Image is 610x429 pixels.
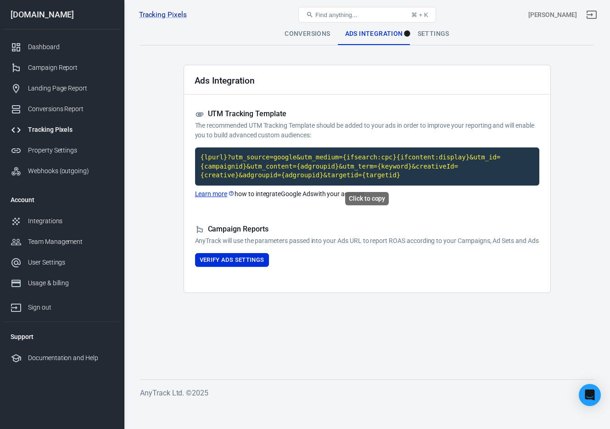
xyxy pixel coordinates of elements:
a: Sign out [581,4,603,26]
a: Usage & billing [3,273,121,294]
a: Landing Page Report [3,78,121,99]
h5: Campaign Reports [195,225,539,234]
h6: AnyTrack Ltd. © 2025 [140,387,594,399]
div: Webhooks (outgoing) [28,166,113,176]
div: Open Intercom Messenger [579,384,601,406]
div: Campaign Report [28,63,113,73]
div: Dashboard [28,42,113,52]
div: Documentation and Help [28,353,113,363]
a: Dashboard [3,37,121,57]
a: Property Settings [3,140,121,161]
p: how to integrate Google Ads with your account. [195,189,539,199]
div: Conversions [277,23,337,45]
div: ⌘ + K [411,11,428,18]
div: Tooltip anchor [403,29,411,38]
div: Click to copy [345,192,389,205]
a: Tracking Pixels [3,119,121,140]
a: Campaign Report [3,57,121,78]
div: User Settings [28,258,113,267]
div: Landing Page Report [28,84,113,93]
button: Find anything...⌘ + K [298,7,436,23]
a: Integrations [3,211,121,231]
a: Team Management [3,231,121,252]
p: AnyTrack will use the parameters passed into your Ads URL to report ROAS according to your Campai... [195,236,539,246]
li: Support [3,326,121,348]
li: Account [3,189,121,211]
div: Integrations [28,216,113,226]
div: Team Management [28,237,113,247]
code: Click to copy [195,147,539,186]
div: Settings [410,23,457,45]
div: Sign out [28,303,113,312]
h2: Ads Integration [195,76,255,85]
a: User Settings [3,252,121,273]
span: Find anything... [315,11,357,18]
div: Tracking Pixels [28,125,113,135]
a: Sign out [3,294,121,318]
a: Tracking Pixels [139,10,187,20]
a: Learn more [195,189,235,199]
button: Verify Ads Settings [195,253,269,267]
a: Webhooks (outgoing) [3,161,121,181]
div: [DOMAIN_NAME] [3,11,121,19]
div: Property Settings [28,146,113,155]
div: Conversions Report [28,104,113,114]
p: The recommended UTM Tracking Template should be added to your ads in order to improve your report... [195,121,539,140]
div: Usage & billing [28,278,113,288]
a: Conversions Report [3,99,121,119]
div: Ads Integration [338,23,410,45]
h5: UTM Tracking Template [195,109,539,119]
div: Account id: Z7eiIvhy [528,10,577,20]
